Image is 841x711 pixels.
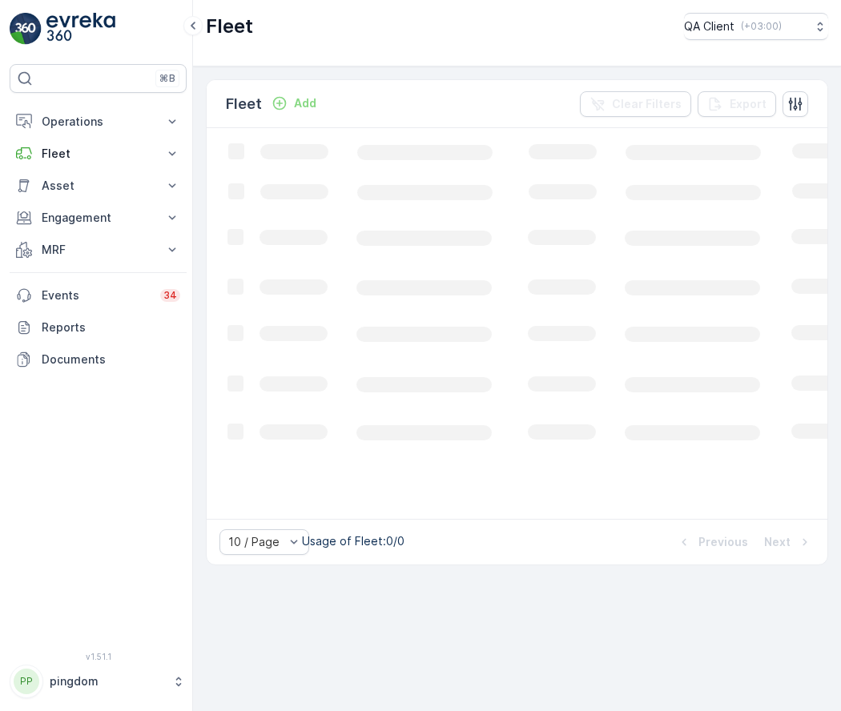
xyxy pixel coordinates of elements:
[10,234,187,266] button: MRF
[10,106,187,138] button: Operations
[42,242,155,258] p: MRF
[764,534,791,550] p: Next
[580,91,691,117] button: Clear Filters
[42,146,155,162] p: Fleet
[50,673,164,689] p: pingdom
[265,94,323,113] button: Add
[42,287,151,303] p: Events
[10,311,187,343] a: Reports
[698,534,748,550] p: Previous
[206,14,253,39] p: Fleet
[698,91,776,117] button: Export
[42,351,180,368] p: Documents
[741,20,782,33] p: ( +03:00 )
[10,279,187,311] a: Events34
[763,532,815,552] button: Next
[163,289,177,302] p: 34
[684,13,828,40] button: QA Client(+03:00)
[226,93,262,115] p: Fleet
[42,210,155,226] p: Engagement
[10,343,187,376] a: Documents
[10,13,42,45] img: logo
[684,18,734,34] p: QA Client
[302,533,404,549] p: Usage of Fleet : 0/0
[159,72,175,85] p: ⌘B
[612,96,682,112] p: Clear Filters
[10,202,187,234] button: Engagement
[42,114,155,130] p: Operations
[42,178,155,194] p: Asset
[674,532,750,552] button: Previous
[730,96,767,112] p: Export
[42,319,180,335] p: Reports
[10,665,187,698] button: PPpingdom
[294,95,316,111] p: Add
[14,669,39,694] div: PP
[10,170,187,202] button: Asset
[10,138,187,170] button: Fleet
[46,13,115,45] img: logo_light-DOdMpM7g.png
[10,652,187,661] span: v 1.51.1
